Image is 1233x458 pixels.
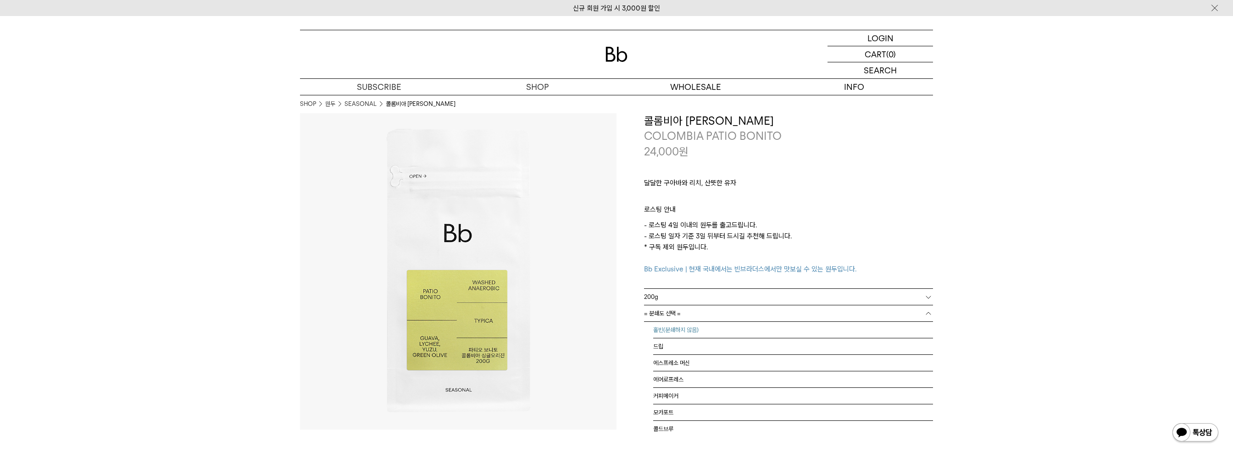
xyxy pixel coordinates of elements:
[886,46,896,62] p: (0)
[644,305,681,321] span: = 분쇄도 선택 =
[644,204,933,220] p: 로스팅 안내
[828,30,933,46] a: LOGIN
[644,289,658,305] span: 200g
[653,371,933,388] li: 에어로프레스
[325,99,335,109] a: 원두
[679,145,689,158] span: 원
[300,79,458,95] a: SUBSCRIBE
[653,322,933,338] li: 홀빈(분쇄하지 않음)
[653,404,933,421] li: 모카포트
[865,46,886,62] p: CART
[653,388,933,404] li: 커피메이커
[828,46,933,62] a: CART (0)
[864,62,897,78] p: SEARCH
[573,4,660,12] a: 신규 회원 가입 시 3,000원 할인
[867,30,894,46] p: LOGIN
[644,193,933,204] p: ㅤ
[344,99,377,109] a: SEASONAL
[653,338,933,355] li: 드립
[605,47,628,62] img: 로고
[644,177,933,193] p: 달달한 구아바와 리치, 산뜻한 유자
[775,79,933,95] p: INFO
[300,113,616,430] img: 콜롬비아 파티오 보니토
[300,99,316,109] a: SHOP
[386,99,455,109] li: 콜롬비아 [PERSON_NAME]
[616,79,775,95] p: WHOLESALE
[644,128,933,144] p: COLOMBIA PATIO BONITO
[1172,422,1219,444] img: 카카오톡 채널 1:1 채팅 버튼
[644,113,933,129] h3: 콜롬비아 [PERSON_NAME]
[653,421,933,437] li: 콜드브루
[644,265,856,273] span: Bb Exclusive | 현재 국내에서는 빈브라더스에서만 맛보실 수 있는 원두입니다.
[644,220,933,275] p: - 로스팅 4일 이내의 원두를 출고드립니다. - 로스팅 일자 기준 3일 뒤부터 드시길 추천해 드립니다. * 구독 제외 원두입니다.
[644,144,689,160] p: 24,000
[653,355,933,371] li: 에스프레소 머신
[458,79,616,95] a: SHOP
